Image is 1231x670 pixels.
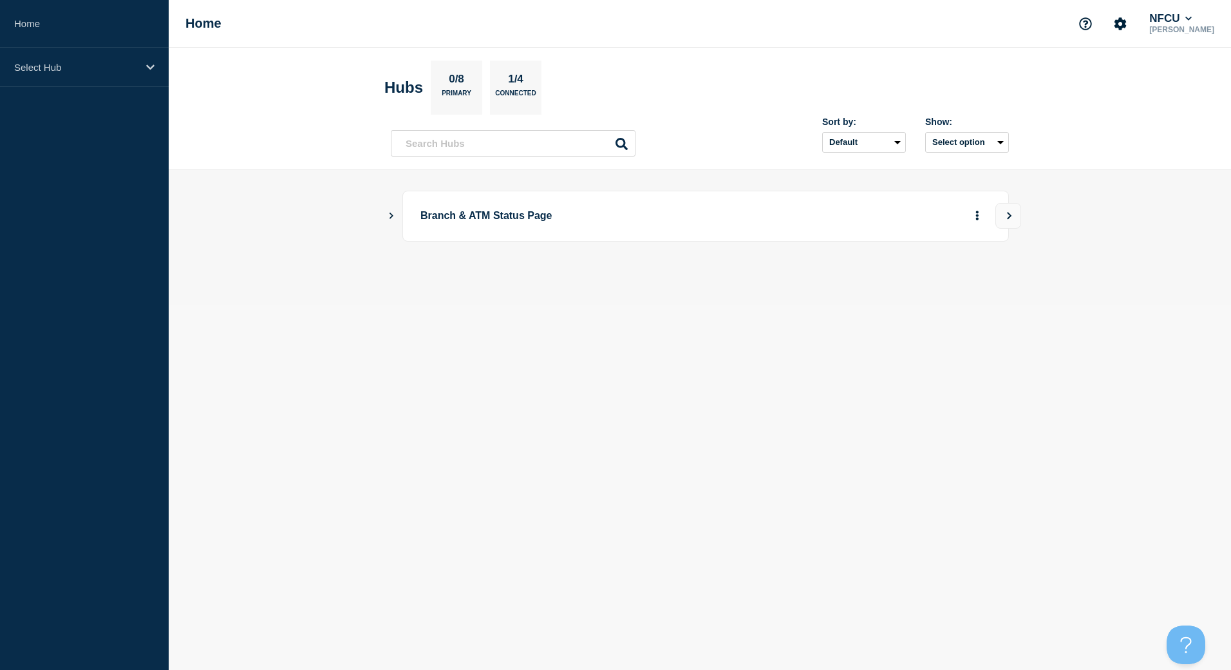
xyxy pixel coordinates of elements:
input: Search Hubs [391,130,635,157]
button: Account settings [1107,10,1134,37]
p: 1/4 [503,73,529,90]
p: Primary [442,90,471,103]
select: Sort by [822,132,906,153]
button: Select option [925,132,1009,153]
button: Show Connected Hubs [388,211,395,221]
button: Support [1072,10,1099,37]
p: Select Hub [14,62,138,73]
p: [PERSON_NAME] [1147,25,1217,34]
button: View [995,203,1021,229]
h2: Hubs [384,79,423,97]
iframe: Help Scout Beacon - Open [1167,626,1205,664]
button: More actions [969,204,986,228]
h1: Home [185,16,221,31]
button: NFCU [1147,12,1194,25]
p: 0/8 [444,73,469,90]
p: Branch & ATM Status Page [420,204,776,228]
div: Show: [925,117,1009,127]
div: Sort by: [822,117,906,127]
p: Connected [495,90,536,103]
